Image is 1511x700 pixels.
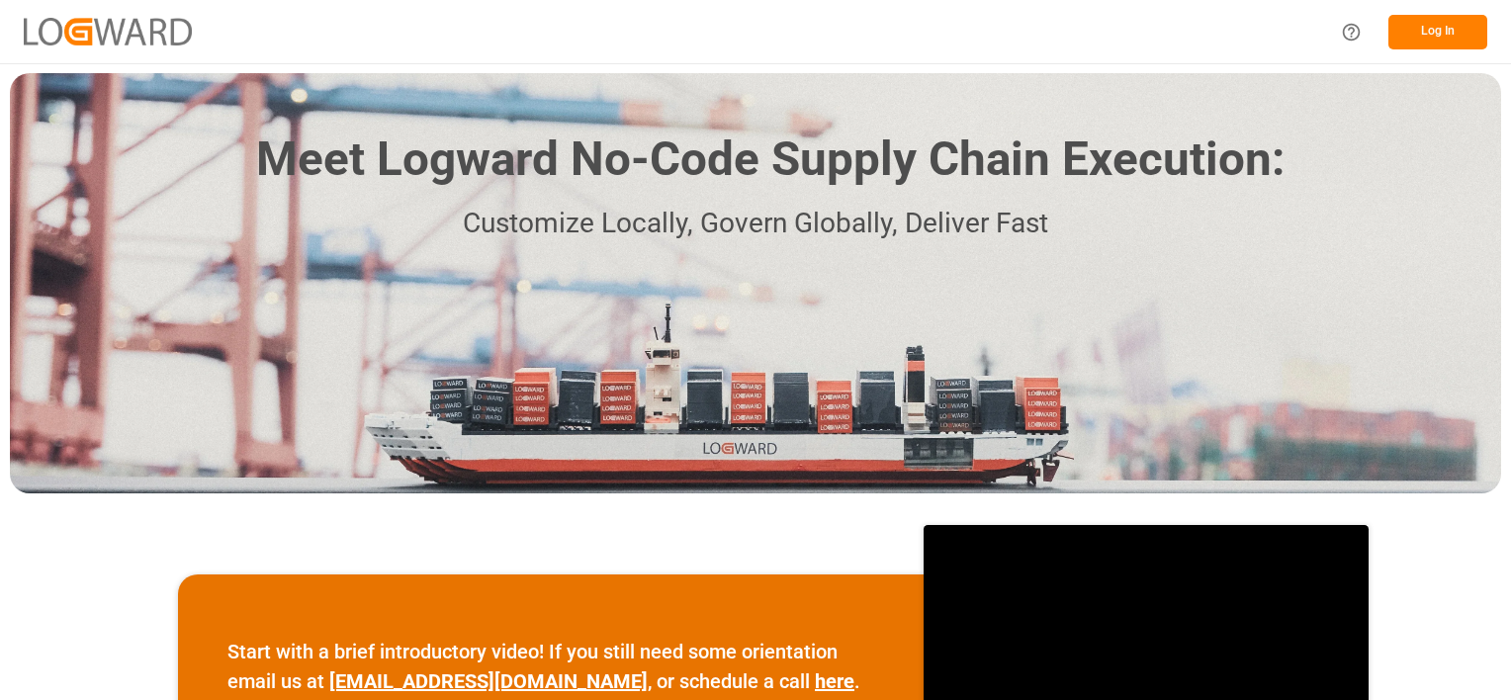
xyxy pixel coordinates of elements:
button: Help Center [1329,10,1374,54]
a: here [815,669,854,693]
a: [EMAIL_ADDRESS][DOMAIN_NAME] [329,669,648,693]
button: Log In [1388,15,1487,49]
p: Start with a brief introductory video! If you still need some orientation email us at , or schedu... [227,637,874,696]
p: Customize Locally, Govern Globally, Deliver Fast [226,202,1285,246]
img: Logward_new_orange.png [24,18,192,44]
h1: Meet Logward No-Code Supply Chain Execution: [256,125,1285,195]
